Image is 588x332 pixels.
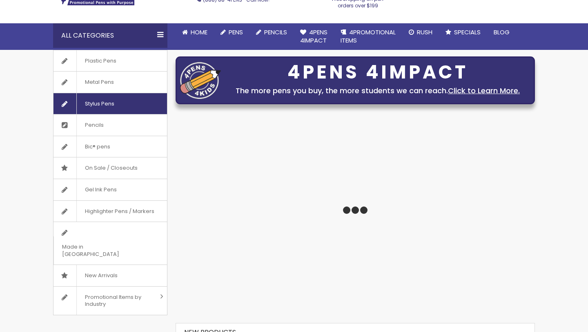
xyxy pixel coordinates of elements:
span: 4Pens 4impact [300,28,327,45]
a: Highlighter Pens / Markers [53,201,167,222]
span: Metal Pens [76,72,122,93]
span: Made in [GEOGRAPHIC_DATA] [53,236,147,265]
a: Home [176,23,214,41]
a: Blog [487,23,516,41]
a: On Sale / Closeouts [53,157,167,179]
div: 4PENS 4IMPACT [225,64,530,81]
span: Stylus Pens [76,93,122,114]
span: Specials [454,28,481,36]
a: 4Pens4impact [294,23,334,50]
span: Gel Ink Pens [76,179,125,200]
span: Blog [494,28,510,36]
a: Metal Pens [53,72,167,93]
a: 4PROMOTIONALITEMS [334,23,402,50]
div: The more pens you buy, the more students we can reach. [225,85,530,96]
a: Pencils [249,23,294,41]
img: four_pen_logo.png [180,62,221,99]
a: Bic® pens [53,136,167,157]
a: Specials [439,23,487,41]
a: Rush [402,23,439,41]
a: Promotional Items by Industry [53,287,167,315]
span: New Arrivals [76,265,126,286]
span: Bic® pens [76,136,118,157]
a: Plastic Pens [53,50,167,72]
a: Click to Learn More. [448,85,520,96]
a: Pencils [53,114,167,136]
a: Stylus Pens [53,93,167,114]
span: Pens [229,28,243,36]
span: Promotional Items by Industry [76,287,157,315]
div: All Categories [53,23,167,48]
a: Gel Ink Pens [53,179,167,200]
span: Pencils [264,28,287,36]
span: Rush [417,28,432,36]
span: Home [191,28,207,36]
span: On Sale / Closeouts [76,157,146,179]
a: Made in [GEOGRAPHIC_DATA] [53,222,167,265]
span: Highlighter Pens / Markers [76,201,163,222]
span: Pencils [76,114,112,136]
a: New Arrivals [53,265,167,286]
a: Pens [214,23,249,41]
span: 4PROMOTIONAL ITEMS [341,28,396,45]
span: Plastic Pens [76,50,125,72]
